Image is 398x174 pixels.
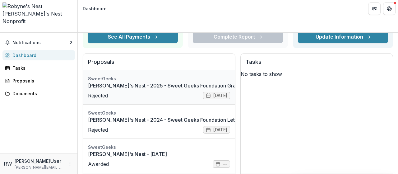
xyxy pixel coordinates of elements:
div: Tasks [12,65,70,71]
div: Documents [12,90,70,97]
a: Proposals [2,76,75,86]
p: [PERSON_NAME] [15,158,50,164]
button: More [66,160,74,167]
a: [PERSON_NAME]'s Nest - 2025 - Sweet Geeks Foundation Grant Application [88,82,268,89]
button: Partners [368,2,381,15]
img: Robyne's Nest [2,2,75,10]
span: Nonprofit [2,18,25,24]
h2: Tasks [246,59,388,70]
button: Notifications2 [2,38,75,48]
span: Notifications [12,40,70,45]
div: Proposals [12,78,70,84]
p: [PERSON_NAME][EMAIL_ADDRESS][DOMAIN_NAME] [15,165,64,170]
div: Dashboard [83,5,107,12]
p: No tasks to show [241,70,393,78]
span: 2 [70,40,72,45]
a: Documents [2,88,75,99]
div: [PERSON_NAME]'s Nest [2,10,75,17]
div: Dashboard [12,52,70,59]
a: Dashboard [2,50,75,60]
nav: breadcrumb [80,4,109,13]
h2: Proposals [88,59,230,70]
a: Update Information [298,31,388,43]
div: Robyne Wood [4,160,12,167]
a: [PERSON_NAME]'s Nest - 2024 - Sweet Geeks Foundation Letter of Inquiry [88,116,265,124]
button: Get Help [383,2,396,15]
a: Tasks [2,63,75,73]
button: See All Payments [88,31,178,43]
p: User [50,157,62,165]
a: [PERSON_NAME]'s Nest - [DATE] [88,150,230,158]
